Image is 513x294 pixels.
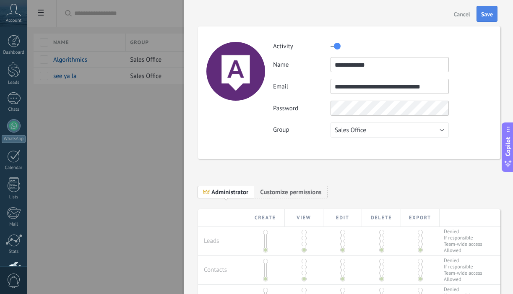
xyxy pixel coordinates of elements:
[254,185,327,198] span: Add new role
[273,126,331,134] label: Group
[273,104,331,112] label: Password
[451,7,474,21] button: Cancel
[2,249,26,255] div: Stats
[6,18,21,23] span: Account
[260,188,321,196] span: Customize permissions
[2,165,26,171] div: Calendar
[198,185,254,198] span: Administrator
[504,137,512,156] span: Copilot
[2,222,26,227] div: Mail
[331,122,449,138] button: Sales Office
[477,6,497,22] button: Save
[273,83,331,91] label: Email
[2,135,26,143] div: WhatsApp
[211,188,248,196] span: Administrator
[2,80,26,86] div: Leads
[454,11,470,17] span: Cancel
[2,50,26,55] div: Dashboard
[273,42,331,50] label: Activity
[2,107,26,112] div: Chats
[335,126,366,134] span: Sales Office
[273,61,331,69] label: Name
[2,195,26,200] div: Lists
[481,11,493,17] span: Save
